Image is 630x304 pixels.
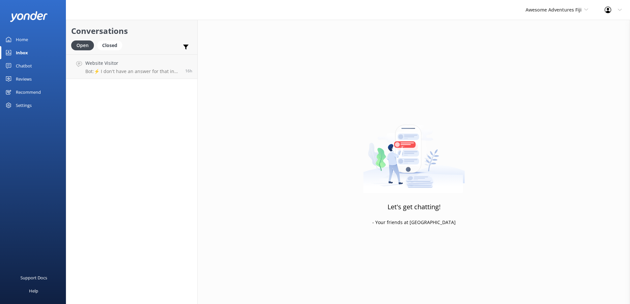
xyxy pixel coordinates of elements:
h3: Let's get chatting! [387,202,441,212]
img: yonder-white-logo.png [10,11,48,22]
span: Awesome Adventures Fiji [526,7,582,13]
div: Settings [16,99,32,112]
div: Inbox [16,46,28,59]
div: Help [29,284,38,297]
a: Website VisitorBot:⚡ I don't have an answer for that in my knowledge base. Please try and rephras... [66,54,197,79]
h4: Website Visitor [85,60,180,67]
a: Closed [97,41,126,49]
span: Sep 11 2025 09:28pm (UTC +12:00) Pacific/Auckland [185,68,192,74]
div: Closed [97,40,122,50]
div: Reviews [16,72,32,86]
div: Home [16,33,28,46]
p: - Your friends at [GEOGRAPHIC_DATA] [372,219,456,226]
p: Bot: ⚡ I don't have an answer for that in my knowledge base. Please try and rephrase your questio... [85,68,180,74]
div: Open [71,40,94,50]
div: Chatbot [16,59,32,72]
img: artwork of a man stealing a conversation from at giant smartphone [363,111,465,193]
div: Support Docs [20,271,47,284]
h2: Conversations [71,25,192,37]
div: Recommend [16,86,41,99]
a: Open [71,41,97,49]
